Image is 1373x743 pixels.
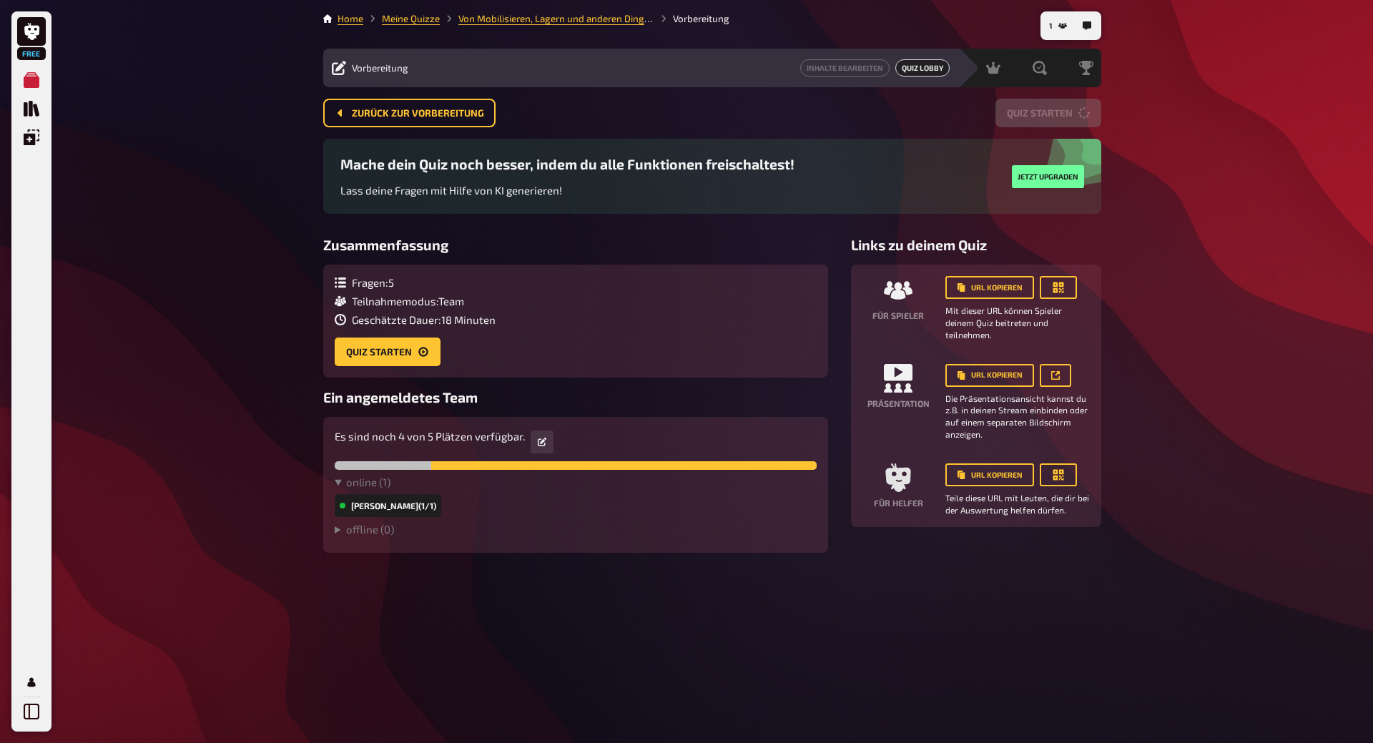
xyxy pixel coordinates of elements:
button: Inhalte Bearbeiten [800,59,890,77]
a: Quiz Sammlung [17,94,46,123]
p: Es sind noch 4 von 5 Plätzen verfügbar. [335,428,525,445]
button: 1 [1043,14,1073,37]
li: Home [338,11,363,26]
button: Quiz starten [335,338,441,366]
span: 1 [1049,22,1053,30]
h4: Für Helfer [874,498,923,508]
div: Fragen : 5 [335,276,496,289]
li: Meine Quizze [363,11,440,26]
span: Geschätzte Dauer : 18 Minuten [352,313,496,326]
button: URL kopieren [945,276,1034,299]
span: Lass deine Fragen mit Hilfe von KI generieren! [340,184,562,197]
small: Teile diese URL mit Leuten, die dir bei der Auswertung helfen dürfen. [945,492,1090,516]
summary: online (1) [335,476,817,488]
h3: Links zu deinem Quiz [851,237,1101,253]
a: Von Mobilisieren, Lagern und anderen Dingen [458,13,655,24]
a: Profil [17,668,46,697]
span: Free [19,49,44,58]
div: [PERSON_NAME] (1/1) [335,494,441,517]
button: URL kopieren [945,364,1034,387]
span: Vorbereitung [352,62,408,74]
li: Vorbereitung [654,11,729,26]
a: Meine Quizze [17,66,46,94]
small: Die Präsentationsansicht kannst du z.B. in deinen Stream einbinden oder auf einem separaten Bilds... [945,393,1090,441]
a: Home [338,13,363,24]
h4: Für Spieler [872,310,924,320]
li: Von Mobilisieren, Lagern und anderen Dingen [440,11,654,26]
span: Teilnahmemodus : Team [352,295,464,307]
button: Quiz starten [995,99,1101,127]
h3: Ein angemeldetes Team [323,389,828,405]
a: Quiz Lobby [895,59,950,77]
button: URL kopieren [945,463,1034,486]
a: Einblendungen [17,123,46,152]
a: Meine Quizze [382,13,440,24]
h4: Präsentation [867,398,930,408]
button: Zurück zur Vorbereitung [323,99,496,127]
span: Zurück zur Vorbereitung [352,109,484,119]
h3: Zusammenfassung [323,237,828,253]
summary: offline (0) [335,523,817,536]
h3: Mache dein Quiz noch besser, indem du alle Funktionen freischaltest! [340,156,794,172]
small: Mit dieser URL können Spieler deinem Quiz beitreten und teilnehmen. [945,305,1090,340]
button: Jetzt upgraden [1012,165,1084,188]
